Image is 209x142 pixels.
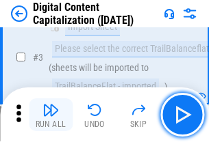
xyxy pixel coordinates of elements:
[33,52,43,63] span: # 3
[86,102,103,118] img: Undo
[130,102,147,118] img: Skip
[130,120,147,128] div: Skip
[36,120,66,128] div: Run All
[11,5,27,22] img: Back
[84,120,105,128] div: Undo
[42,102,59,118] img: Run All
[171,104,193,126] img: Main button
[29,98,73,131] button: Run All
[164,8,175,19] img: Support
[52,79,159,95] div: TrailBalanceFlat - imported
[33,1,158,27] div: Digital Content Capitalization ([DATE])
[73,98,116,131] button: Undo
[116,98,160,131] button: Skip
[65,19,120,35] div: Import Sheet
[182,5,198,22] img: Settings menu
